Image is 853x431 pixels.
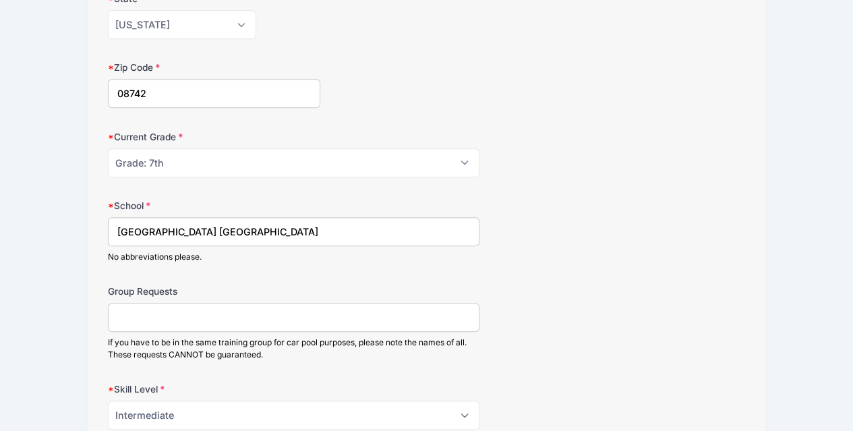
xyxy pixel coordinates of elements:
[108,382,320,396] label: Skill Level
[108,199,320,212] label: School
[108,285,320,298] label: Group Requests
[108,337,480,361] div: If you have to be in the same training group for car pool purposes, please note the names of all....
[108,130,320,144] label: Current Grade
[108,251,480,263] div: No abbreviations please.
[108,79,320,108] input: xxxxx
[108,61,320,74] label: Zip Code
